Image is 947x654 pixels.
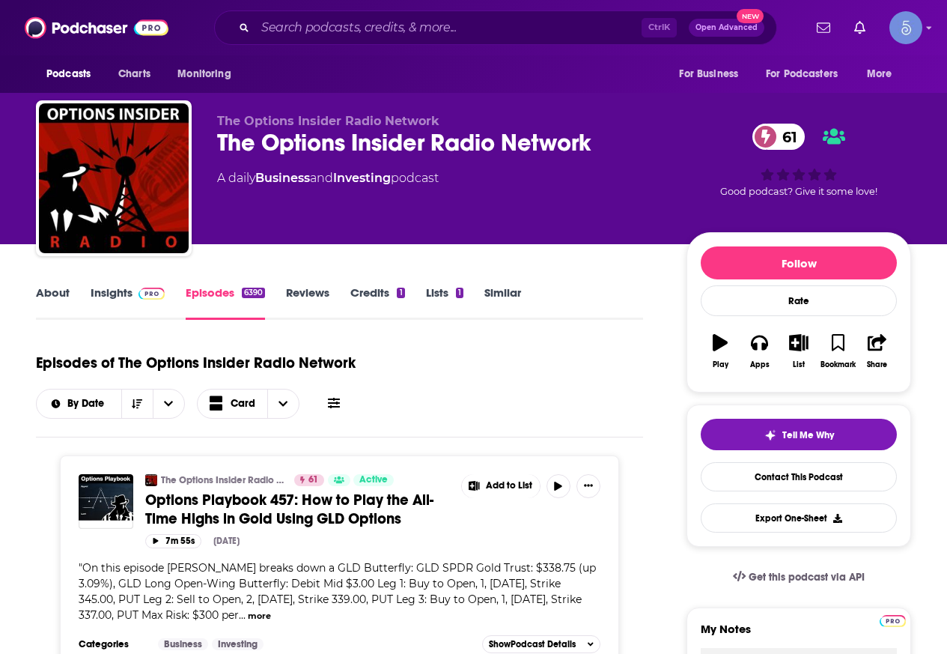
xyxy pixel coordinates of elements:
[310,171,333,185] span: and
[248,610,271,623] button: more
[793,360,805,369] div: List
[186,285,265,320] a: Episodes6390
[456,288,463,298] div: 1
[197,389,300,419] button: Choose View
[153,390,184,418] button: open menu
[764,429,776,441] img: tell me why sparkle
[889,11,922,44] img: User Profile
[889,11,922,44] button: Show profile menu
[36,60,110,88] button: open menu
[213,536,240,546] div: [DATE]
[689,19,764,37] button: Open AdvancedNew
[679,64,738,85] span: For Business
[740,324,779,378] button: Apps
[489,639,576,650] span: Show Podcast Details
[255,171,310,185] a: Business
[880,615,906,627] img: Podchaser Pro
[701,419,897,450] button: tell me why sparkleTell Me Why
[177,64,231,85] span: Monitoring
[701,246,897,279] button: Follow
[359,473,388,488] span: Active
[46,64,91,85] span: Podcasts
[286,285,329,320] a: Reviews
[353,474,394,486] a: Active
[820,360,856,369] div: Bookmark
[484,285,521,320] a: Similar
[239,608,246,622] span: ...
[217,169,439,187] div: A daily podcast
[818,324,857,378] button: Bookmark
[752,124,805,150] a: 61
[217,114,439,128] span: The Options Insider Radio Network
[462,474,540,498] button: Show More Button
[36,354,356,372] h1: Episodes of The Options Insider Radio Network
[161,474,284,486] a: The Options Insider Radio Network
[858,324,897,378] button: Share
[426,285,463,320] a: Lists1
[782,429,834,441] span: Tell Me Why
[720,186,877,197] span: Good podcast? Give it some love!
[721,559,877,596] a: Get this podcast via API
[576,474,600,498] button: Show More Button
[889,11,922,44] span: Logged in as Spiral5-G1
[397,288,404,298] div: 1
[642,18,677,37] span: Ctrl K
[713,360,728,369] div: Play
[145,491,433,528] span: Options Playbook 457: How to Play the All-Time Highs in Gold Using GLD Options
[25,13,168,42] img: Podchaser - Follow, Share and Rate Podcasts
[811,15,836,40] a: Show notifications dropdown
[121,390,153,418] button: Sort Direction
[669,60,757,88] button: open menu
[118,64,150,85] span: Charts
[67,399,109,409] span: By Date
[212,638,264,650] a: Investing
[856,60,911,88] button: open menu
[701,324,740,378] button: Play
[145,491,451,528] a: Options Playbook 457: How to Play the All-Time Highs in Gold Using GLD Options
[701,285,897,316] div: Rate
[138,288,165,300] img: Podchaser Pro
[779,324,818,378] button: List
[231,399,255,409] span: Card
[737,9,764,23] span: New
[36,389,185,419] h2: Choose List sort
[686,114,911,207] div: 61Good podcast? Give it some love!
[109,60,159,88] a: Charts
[867,64,892,85] span: More
[486,480,532,491] span: Add to List
[158,638,208,650] a: Business
[880,613,906,627] a: Pro website
[167,60,250,88] button: open menu
[294,474,324,486] a: 61
[749,571,865,584] span: Get this podcast via API
[79,561,596,622] span: "
[145,474,157,486] a: The Options Insider Radio Network
[695,24,758,31] span: Open Advanced
[767,124,805,150] span: 61
[867,360,887,369] div: Share
[756,60,859,88] button: open menu
[848,15,871,40] a: Show notifications dropdown
[308,473,318,488] span: 61
[214,10,777,45] div: Search podcasts, credits, & more...
[242,288,265,298] div: 6390
[333,171,391,185] a: Investing
[750,360,770,369] div: Apps
[482,635,600,653] button: ShowPodcast Details
[350,285,404,320] a: Credits1
[36,285,70,320] a: About
[255,16,642,40] input: Search podcasts, credits, & more...
[766,64,838,85] span: For Podcasters
[145,534,201,548] button: 7m 55s
[701,622,897,648] label: My Notes
[79,474,133,529] img: Options Playbook 457: How to Play the All-Time Highs in Gold Using GLD Options
[39,103,189,253] a: The Options Insider Radio Network
[701,462,897,491] a: Contact This Podcast
[37,399,121,409] button: open menu
[79,561,596,622] span: On this episode [PERSON_NAME] breaks down a GLD Butterfly: GLD SPDR Gold Trust: $338.75 (up 3.09%...
[701,503,897,533] button: Export One-Sheet
[91,285,165,320] a: InsightsPodchaser Pro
